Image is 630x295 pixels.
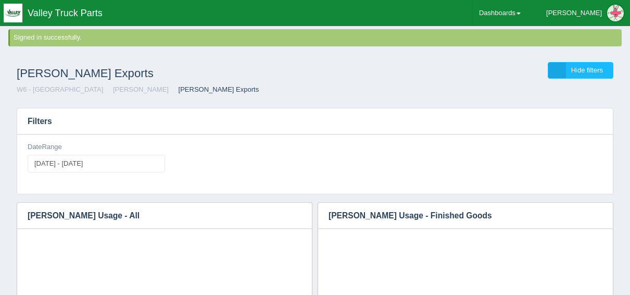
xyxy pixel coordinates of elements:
li: [PERSON_NAME] Exports [171,85,259,95]
div: [PERSON_NAME] [546,3,602,23]
label: DateRange [28,142,62,152]
img: Profile Picture [607,5,624,21]
h3: Filters [17,108,613,134]
h1: [PERSON_NAME] Exports [17,62,315,85]
div: Signed in successfully. [14,33,620,43]
span: Hide filters [571,66,603,74]
a: [PERSON_NAME] [113,85,169,93]
a: W6 - [GEOGRAPHIC_DATA] [17,85,103,93]
a: Hide filters [548,62,613,79]
img: q1blfpkbivjhsugxdrfq.png [4,4,22,22]
h3: [PERSON_NAME] Usage - Finished Goods [318,203,581,229]
h3: [PERSON_NAME] Usage - All [17,203,296,229]
span: Valley Truck Parts [28,8,103,18]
